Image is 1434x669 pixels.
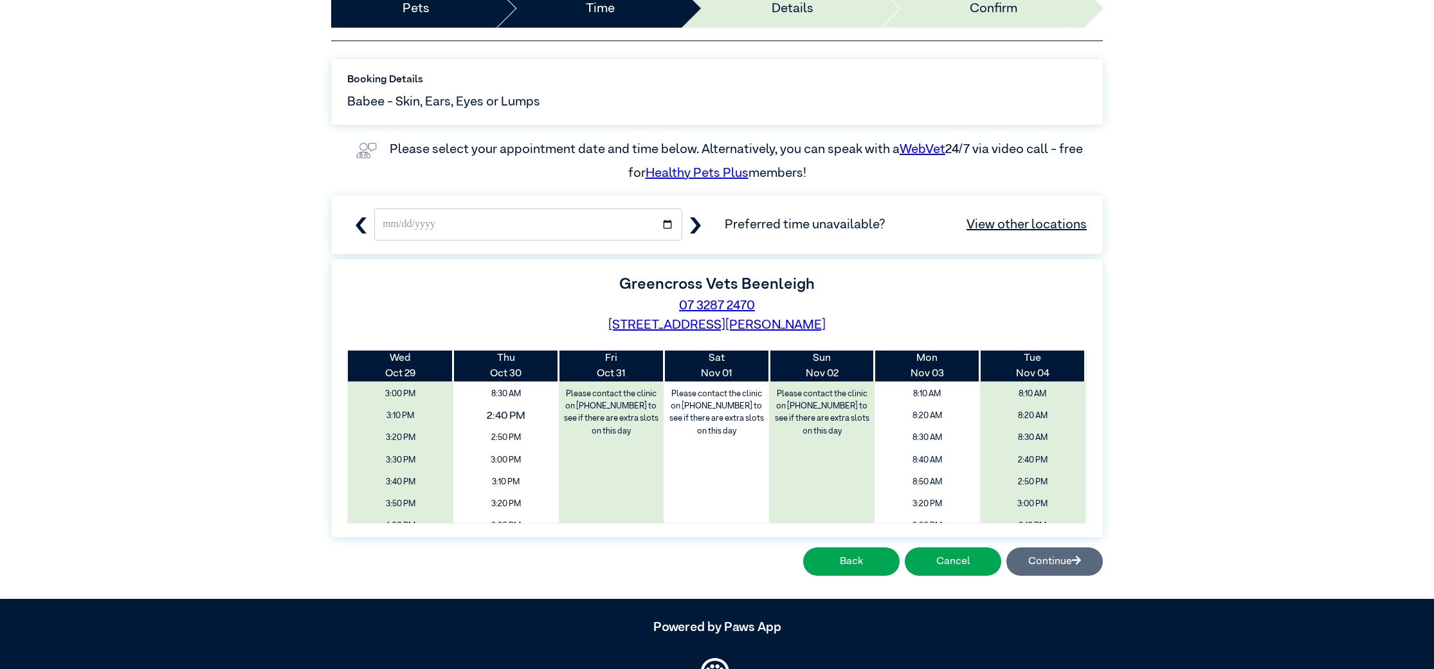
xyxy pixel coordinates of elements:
[879,407,976,425] span: 8:20 AM
[769,351,875,381] th: Nov 02
[879,473,976,491] span: 8:50 AM
[879,428,976,447] span: 8:30 AM
[352,473,449,491] span: 3:40 PM
[664,351,769,381] th: Nov 01
[559,351,664,381] th: Oct 31
[347,72,1087,87] label: Booking Details
[352,495,449,513] span: 3:50 PM
[331,619,1103,635] h5: Powered by Paws App
[803,547,900,576] button: Back
[390,143,1085,179] label: Please select your appointment date and time below. Alternatively, you can speak with a 24/7 via ...
[770,385,873,441] label: Please contact the clinic on [PHONE_NUMBER] to see if there are extra slots on this day
[351,138,382,163] img: vet
[985,428,1081,447] span: 8:30 AM
[985,451,1081,470] span: 2:40 PM
[879,517,976,535] span: 3:30 PM
[875,351,980,381] th: Nov 03
[458,495,554,513] span: 3:20 PM
[900,143,945,156] a: WebVet
[879,451,976,470] span: 8:40 AM
[458,473,554,491] span: 3:10 PM
[352,428,449,447] span: 3:20 PM
[458,451,554,470] span: 3:00 PM
[458,428,554,447] span: 2:50 PM
[985,407,1081,425] span: 8:20 AM
[608,318,826,331] a: [STREET_ADDRESS][PERSON_NAME]
[348,351,453,381] th: Oct 29
[985,495,1081,513] span: 3:00 PM
[879,495,976,513] span: 3:20 PM
[646,167,749,179] a: Healthy Pets Plus
[352,517,449,535] span: 4:00 PM
[560,385,663,441] label: Please contact the clinic on [PHONE_NUMBER] to see if there are extra slots on this day
[619,277,815,292] label: Greencross Vets Beenleigh
[352,385,449,403] span: 3:00 PM
[453,351,559,381] th: Oct 30
[458,517,554,535] span: 3:30 PM
[985,385,1081,403] span: 8:10 AM
[679,299,755,312] a: 07 3287 2470
[980,351,1085,381] th: Nov 04
[879,385,976,403] span: 8:10 AM
[967,215,1087,234] a: View other locations
[985,517,1081,535] span: 3:10 PM
[985,473,1081,491] span: 2:50 PM
[458,385,554,403] span: 8:30 AM
[347,92,540,111] span: Babee - Skin, Ears, Eyes or Lumps
[725,215,1087,234] span: Preferred time unavailable?
[352,451,449,470] span: 3:30 PM
[443,404,568,428] span: 2:40 PM
[905,547,1001,576] button: Cancel
[352,407,449,425] span: 3:10 PM
[665,385,768,441] label: Please contact the clinic on [PHONE_NUMBER] to see if there are extra slots on this day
